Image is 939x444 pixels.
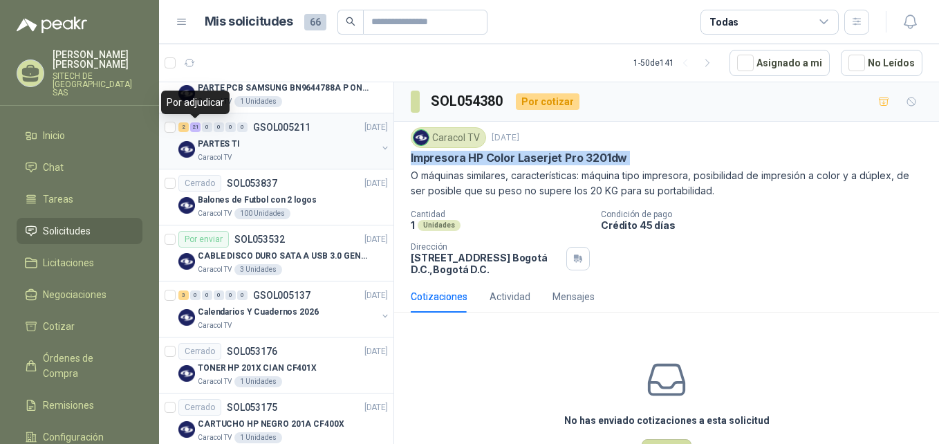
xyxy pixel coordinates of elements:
[178,175,221,192] div: Cerrado
[411,252,561,275] p: [STREET_ADDRESS] Bogotá D.C. , Bogotá D.C.
[413,130,429,145] img: Company Logo
[178,231,229,248] div: Por enviar
[364,345,388,358] p: [DATE]
[43,128,65,143] span: Inicio
[205,12,293,32] h1: Mis solicitudes
[346,17,355,26] span: search
[43,223,91,239] span: Solicitudes
[178,343,221,360] div: Cerrado
[17,122,142,149] a: Inicio
[178,122,189,132] div: 2
[564,413,770,428] h3: No has enviado cotizaciones a esta solicitud
[709,15,738,30] div: Todas
[198,418,344,431] p: CARTUCHO HP NEGRO 201A CF400X
[198,250,370,263] p: CABLE DISCO DURO SATA A USB 3.0 GENERICO
[17,345,142,387] a: Órdenes de Compra
[17,218,142,244] a: Solicitudes
[234,376,282,387] div: 1 Unidades
[43,255,94,270] span: Licitaciones
[253,290,310,300] p: GSOL005137
[234,208,290,219] div: 100 Unidades
[190,122,201,132] div: 21
[364,177,388,190] p: [DATE]
[17,313,142,340] a: Cotizar
[178,197,195,214] img: Company Logo
[364,121,388,134] p: [DATE]
[490,289,530,304] div: Actividad
[43,319,75,334] span: Cotizar
[729,50,830,76] button: Asignado a mi
[214,290,224,300] div: 0
[227,178,277,188] p: SOL053837
[17,154,142,181] a: Chat
[159,337,393,394] a: CerradoSOL053176[DATE] Company LogoTONER HP 201X CIAN CF401XCaracol TV1 Unidades
[601,210,933,219] p: Condición de pago
[159,57,393,113] a: Por cotizarSOL054270[DATE] Company LogoPARTE PCB SAMSUNG BN9644788A P ONECONNECaracol TV1 Unidades
[161,91,230,114] div: Por adjudicar
[202,122,212,132] div: 0
[178,119,391,163] a: 2 21 0 0 0 0 GSOL005211[DATE] Company LogoPARTES TICaracol TV
[43,160,64,175] span: Chat
[364,401,388,414] p: [DATE]
[159,225,393,281] a: Por enviarSOL053532[DATE] Company LogoCABLE DISCO DURO SATA A USB 3.0 GENERICOCaracol TV3 Unidades
[198,208,232,219] p: Caracol TV
[253,122,310,132] p: GSOL005211
[17,281,142,308] a: Negociaciones
[234,264,282,275] div: 3 Unidades
[418,220,461,231] div: Unidades
[43,287,106,302] span: Negociaciones
[225,290,236,300] div: 0
[17,250,142,276] a: Licitaciones
[237,122,248,132] div: 0
[552,289,595,304] div: Mensajes
[411,210,590,219] p: Cantidad
[234,432,282,443] div: 1 Unidades
[198,320,232,331] p: Caracol TV
[198,138,240,151] p: PARTES TI
[237,290,248,300] div: 0
[198,306,319,319] p: Calendarios Y Cuadernos 2026
[411,127,486,148] div: Caracol TV
[198,376,232,387] p: Caracol TV
[178,421,195,438] img: Company Logo
[227,346,277,356] p: SOL053176
[190,290,201,300] div: 0
[234,96,282,107] div: 1 Unidades
[198,432,232,443] p: Caracol TV
[178,253,195,270] img: Company Logo
[198,264,232,275] p: Caracol TV
[227,403,277,412] p: SOL053175
[198,152,232,163] p: Caracol TV
[225,122,236,132] div: 0
[492,131,519,145] p: [DATE]
[411,242,561,252] p: Dirección
[633,52,718,74] div: 1 - 50 de 141
[17,17,87,33] img: Logo peakr
[198,82,370,95] p: PARTE PCB SAMSUNG BN9644788A P ONECONNE
[53,50,142,69] p: [PERSON_NAME] [PERSON_NAME]
[234,234,285,244] p: SOL053532
[364,289,388,302] p: [DATE]
[178,399,221,416] div: Cerrado
[202,290,212,300] div: 0
[178,85,195,102] img: Company Logo
[411,289,467,304] div: Cotizaciones
[198,362,317,375] p: TONER HP 201X CIAN CF401X
[841,50,922,76] button: No Leídos
[431,91,505,112] h3: SOL054380
[304,14,326,30] span: 66
[43,192,73,207] span: Tareas
[411,219,415,231] p: 1
[17,392,142,418] a: Remisiones
[178,141,195,158] img: Company Logo
[411,151,627,165] p: Impresora HP Color Laserjet Pro 3201dw
[411,168,922,198] p: O máquinas similares, características: máquina tipo impresora, posibilidad de impresión a color y...
[53,72,142,97] p: SITECH DE [GEOGRAPHIC_DATA] SAS
[516,93,579,110] div: Por cotizar
[178,365,195,382] img: Company Logo
[17,186,142,212] a: Tareas
[43,398,94,413] span: Remisiones
[364,233,388,246] p: [DATE]
[43,351,129,381] span: Órdenes de Compra
[601,219,933,231] p: Crédito 45 días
